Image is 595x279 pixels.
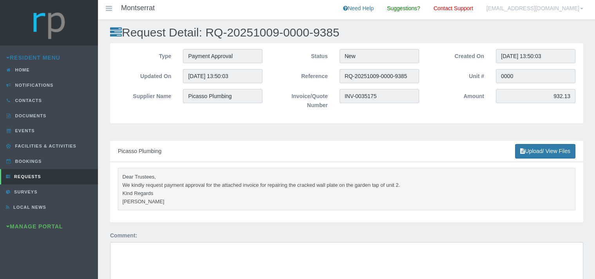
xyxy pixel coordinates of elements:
label: Supplier Name [112,89,177,101]
label: Amount [425,89,490,101]
h4: Montserrat [121,4,155,12]
span: Events [13,128,35,133]
span: Surveys [12,190,37,194]
label: Reference [268,69,333,81]
label: Type [112,49,177,61]
label: Unit # [425,69,490,81]
span: Requests [12,174,41,179]
h2: Request Detail: RQ-20251009-0000-9385 [110,26,583,39]
span: Home [13,67,30,72]
span: Contacts [13,98,42,103]
span: Facilities & Activities [13,144,76,148]
label: Created On [425,49,490,61]
pre: Dear Trustees, We kindly request payment approval for the attached invoice for repairing the crac... [118,168,575,210]
label: Comment: [110,231,137,240]
a: Manage Portal [6,223,63,230]
span: Local News [11,205,46,210]
a: Upload/ View Files [515,144,575,159]
span: Documents [13,113,47,118]
a: Resident Menu [6,55,60,61]
label: Status [268,49,333,61]
div: Picasso Plumbing [110,141,583,162]
label: Invoice/Quote Number [268,89,333,110]
span: Notifications [13,83,54,88]
span: Bookings [13,159,42,164]
label: Updated On [112,69,177,81]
